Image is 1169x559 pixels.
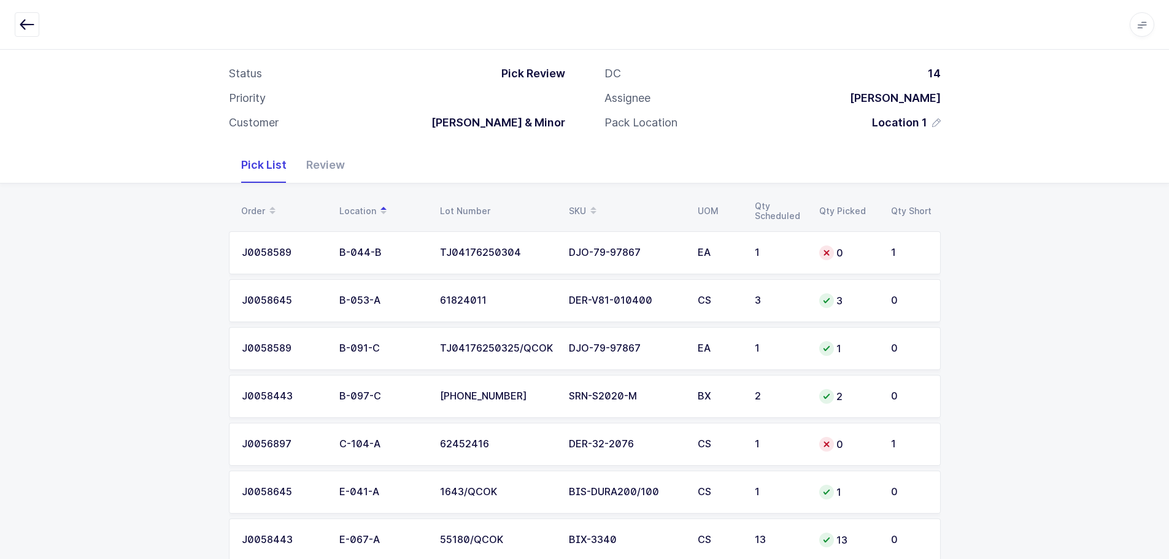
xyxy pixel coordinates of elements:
[755,201,804,221] div: Qty Scheduled
[242,295,325,306] div: J0058645
[819,341,876,356] div: 1
[604,115,677,130] div: Pack Location
[819,206,876,216] div: Qty Picked
[891,439,928,450] div: 1
[819,533,876,547] div: 13
[604,91,650,106] div: Assignee
[339,487,425,498] div: E-041-A
[339,439,425,450] div: C-104-A
[569,439,683,450] div: DER-32-2076
[242,439,325,450] div: J0056897
[569,247,683,258] div: DJO-79-97867
[819,245,876,260] div: 0
[872,115,941,130] button: Location 1
[840,91,941,106] div: [PERSON_NAME]
[242,247,325,258] div: J0058589
[229,115,279,130] div: Customer
[242,343,325,354] div: J0058589
[604,66,621,81] div: DC
[440,247,554,258] div: TJ04176250304
[891,247,928,258] div: 1
[440,343,554,354] div: TJ04176250325/QCOK
[755,487,804,498] div: 1
[296,147,355,183] div: Review
[891,391,928,402] div: 0
[440,439,554,450] div: 62452416
[698,439,740,450] div: CS
[819,485,876,499] div: 1
[698,247,740,258] div: EA
[891,295,928,306] div: 0
[755,343,804,354] div: 1
[698,295,740,306] div: CS
[891,534,928,546] div: 0
[698,487,740,498] div: CS
[698,391,740,402] div: BX
[339,295,425,306] div: B-053-A
[569,295,683,306] div: DER-V81-010400
[819,389,876,404] div: 2
[569,487,683,498] div: BIS-DURA200/100
[339,534,425,546] div: E-067-A
[928,67,941,80] span: 14
[891,487,928,498] div: 0
[755,391,804,402] div: 2
[440,487,554,498] div: 1643/QCOK
[242,391,325,402] div: J0058443
[231,147,296,183] div: Pick List
[339,391,425,402] div: B-097-C
[242,487,325,498] div: J0058645
[440,206,554,216] div: Lot Number
[339,201,425,222] div: Location
[698,206,740,216] div: UOM
[241,201,325,222] div: Order
[569,534,683,546] div: BIX-3340
[755,247,804,258] div: 1
[569,391,683,402] div: SRN-S2020-M
[819,437,876,452] div: 0
[242,534,325,546] div: J0058443
[755,439,804,450] div: 1
[569,343,683,354] div: DJO-79-97867
[755,534,804,546] div: 13
[229,91,266,106] div: Priority
[440,534,554,546] div: 55180/QCOK
[819,293,876,308] div: 3
[229,66,262,81] div: Status
[698,343,740,354] div: EA
[339,343,425,354] div: B-091-C
[440,295,554,306] div: 61824011
[422,115,565,130] div: [PERSON_NAME] & Minor
[891,206,933,216] div: Qty Short
[569,201,683,222] div: SKU
[440,391,554,402] div: [PHONE_NUMBER]
[872,115,927,130] span: Location 1
[891,343,928,354] div: 0
[492,66,565,81] div: Pick Review
[698,534,740,546] div: CS
[755,295,804,306] div: 3
[339,247,425,258] div: B-044-B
